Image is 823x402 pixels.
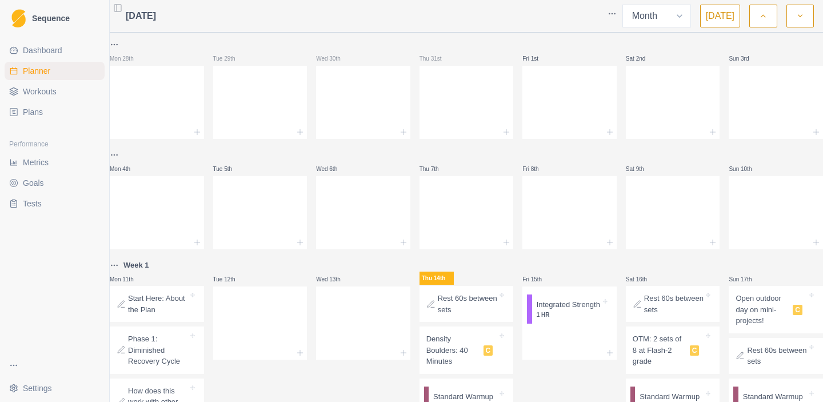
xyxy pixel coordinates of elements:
[23,198,42,209] span: Tests
[747,345,807,367] p: Rest 60s between sets
[126,9,156,23] span: [DATE]
[420,54,454,63] p: Thu 31st
[110,54,144,63] p: Mon 28th
[11,9,26,28] img: Logo
[213,54,247,63] p: Tue 29th
[522,165,557,173] p: Fri 8th
[110,275,144,284] p: Mon 11th
[5,379,105,397] button: Settings
[5,103,105,121] a: Plans
[644,293,704,315] p: Rest 60s between sets
[5,153,105,172] a: Metrics
[128,293,188,315] p: Start Here: About the Plan
[537,311,601,319] p: 1 HR
[736,293,788,327] p: Open outdoor day on mini-projects!
[5,41,105,59] a: Dashboard
[626,54,660,63] p: Sat 2nd
[5,135,105,153] div: Performance
[23,157,49,168] span: Metrics
[213,275,247,284] p: Tue 12th
[123,260,149,271] p: Week 1
[729,54,763,63] p: Sun 3rd
[23,45,62,56] span: Dashboard
[23,65,50,77] span: Planner
[5,82,105,101] a: Workouts
[626,286,720,322] div: Rest 60s between sets
[729,286,823,333] div: Open outdoor day on mini-projects!C
[5,194,105,213] a: Tests
[522,54,557,63] p: Fri 1st
[484,345,493,356] span: C
[527,294,612,324] div: Integrated Strength1 HR
[793,305,802,315] span: C
[5,174,105,192] a: Goals
[110,165,144,173] p: Mon 4th
[426,333,479,367] p: Density Boulders: 40 Minutes
[316,275,350,284] p: Wed 13th
[729,275,763,284] p: Sun 17th
[316,54,350,63] p: Wed 30th
[23,177,44,189] span: Goals
[729,338,823,374] div: Rest 60s between sets
[128,333,188,367] p: Phase 1: Diminished Recovery Cycle
[626,327,720,374] div: OTM: 2 sets of 8 at Flash-2 gradeC
[633,333,685,367] p: OTM: 2 sets of 8 at Flash-2 grade
[700,5,740,27] button: [DATE]
[729,165,763,173] p: Sun 10th
[110,286,204,322] div: Start Here: About the Plan
[23,106,43,118] span: Plans
[420,327,514,374] div: Density Boulders: 40 MinutesC
[32,14,70,22] span: Sequence
[420,272,454,285] p: Thu 14th
[5,5,105,32] a: LogoSequence
[420,165,454,173] p: Thu 7th
[537,299,600,311] p: Integrated Strength
[438,293,498,315] p: Rest 60s between sets
[23,86,57,97] span: Workouts
[213,165,247,173] p: Tue 5th
[110,327,204,374] div: Phase 1: Diminished Recovery Cycle
[316,165,350,173] p: Wed 6th
[690,345,700,356] span: C
[522,275,557,284] p: Fri 15th
[420,286,514,322] div: Rest 60s between sets
[626,275,660,284] p: Sat 16th
[5,62,105,80] a: Planner
[626,165,660,173] p: Sat 9th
